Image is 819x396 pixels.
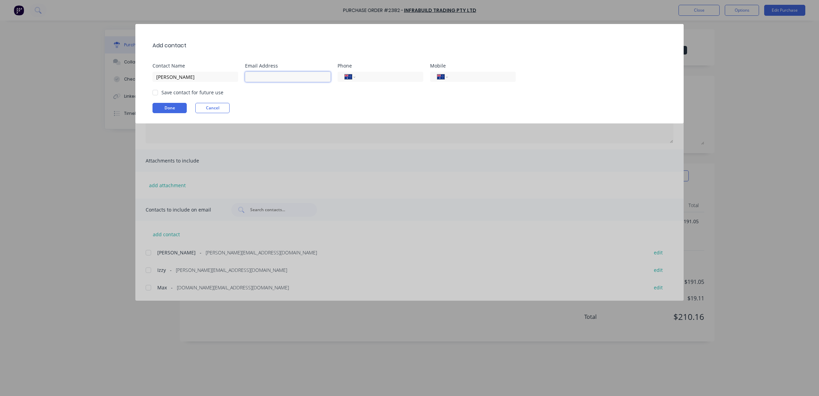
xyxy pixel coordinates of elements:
div: Phone [338,63,430,68]
div: Email Address [245,63,338,68]
div: Mobile [430,63,523,68]
div: Save contact for future use [161,89,223,96]
button: Cancel [195,103,230,113]
div: Add contact [152,41,186,50]
div: Contact Name [152,63,245,68]
button: Done [152,103,187,113]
